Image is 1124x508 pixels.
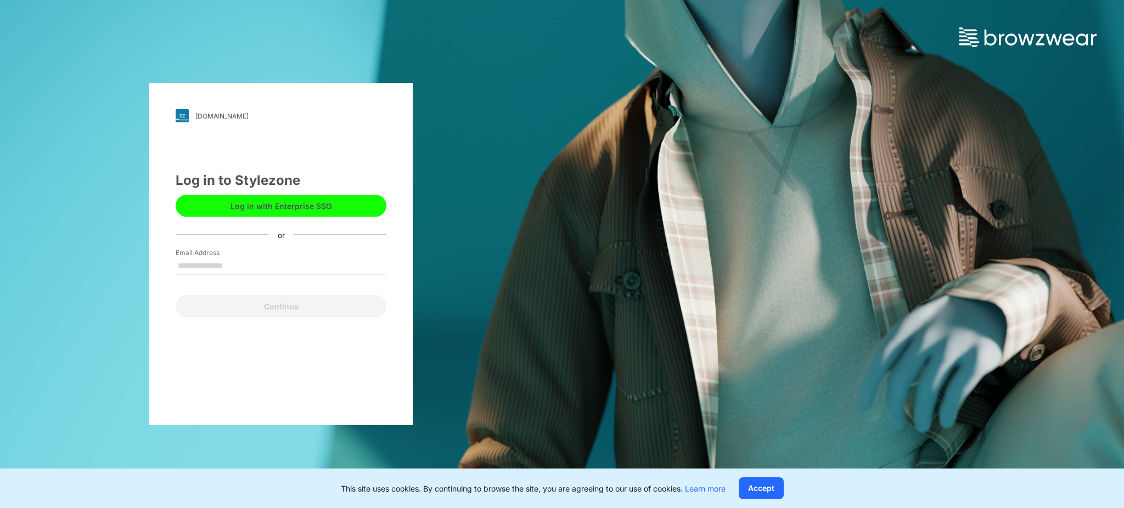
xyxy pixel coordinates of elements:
[176,248,252,258] label: Email Address
[685,484,726,493] a: Learn more
[176,109,386,122] a: [DOMAIN_NAME]
[341,483,726,494] p: This site uses cookies. By continuing to browse the site, you are agreeing to our use of cookies.
[176,171,386,190] div: Log in to Stylezone
[195,112,249,120] div: [DOMAIN_NAME]
[739,477,784,499] button: Accept
[269,229,294,240] div: or
[176,195,386,217] button: Log in with Enterprise SSO
[959,27,1097,47] img: browzwear-logo.73288ffb.svg
[176,109,189,122] img: svg+xml;base64,PHN2ZyB3aWR0aD0iMjgiIGhlaWdodD0iMjgiIHZpZXdCb3g9IjAgMCAyOCAyOCIgZmlsbD0ibm9uZSIgeG...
